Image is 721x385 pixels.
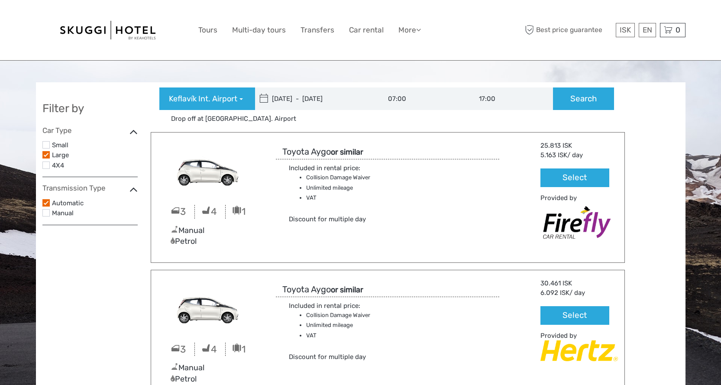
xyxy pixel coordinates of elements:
[540,288,609,298] div: / day
[158,279,263,338] img: MBMN2.png
[164,205,195,218] div: 3
[349,24,384,36] a: Car rental
[159,87,255,110] button: Keflavík Int. Airport
[540,279,618,288] div: 30.461 ISK
[540,194,618,203] div: Provided by
[52,198,138,209] label: Automatic
[289,353,366,361] span: Discount for multiple day
[169,94,237,105] span: Keflavík Int. Airport
[282,146,368,157] h3: Toyota Aygo
[620,26,631,34] span: ISK
[540,168,609,187] button: Select
[639,23,656,37] div: EN
[164,225,256,247] div: Manual Petrol
[301,24,334,36] a: Transfers
[42,126,138,135] h4: Car Type
[371,87,462,110] input: Pick up time
[540,203,618,243] img: Firefly_Car_Rental.png
[60,21,155,39] img: 99-664e38a9-d6be-41bb-8ec6-841708cbc997_logo_big.jpg
[674,26,682,34] span: 0
[164,362,256,385] div: Manual Petrol
[462,87,553,110] input: Drop off time
[540,151,567,159] span: 5.163 ISK
[540,331,618,340] div: Provided by
[52,150,138,161] label: Large
[289,215,366,223] span: Discount for multiple day
[289,164,360,172] span: Included in rental price:
[306,183,416,193] li: Unlimited mileage
[168,114,300,123] a: Drop off at [GEOGRAPHIC_DATA]. Airport
[255,87,372,110] input: Choose a pickup and return date
[540,289,569,297] span: 6.092 ISK
[282,284,368,295] h3: Toyota Aygo
[306,173,416,182] li: Collision Damage Waiver
[540,141,618,150] div: 25.813 ISK
[289,302,360,310] span: Included in rental price:
[553,87,614,110] button: Search
[195,205,226,218] div: 4
[52,140,138,151] label: Small
[540,306,609,325] button: Select
[52,160,138,171] label: 4X4
[523,23,614,37] span: Best price guarantee
[306,331,416,340] li: VAT
[306,193,416,203] li: VAT
[158,141,263,201] img: MBMN2.png
[52,208,138,219] label: Manual
[540,151,609,160] div: / day
[306,311,416,320] li: Collision Damage Waiver
[331,285,363,294] strong: or similar
[331,147,363,157] strong: or similar
[232,24,286,36] a: Multi-day tours
[306,320,416,330] li: Unlimited mileage
[195,343,226,356] div: 4
[226,205,256,218] div: 1
[540,340,618,361] img: Hertz_Car_Rental.png
[226,343,256,356] div: 1
[398,24,421,36] a: More
[198,24,217,36] a: Tours
[164,343,195,356] div: 3
[42,102,138,116] h2: Filter by
[42,184,138,192] h4: Transmission Type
